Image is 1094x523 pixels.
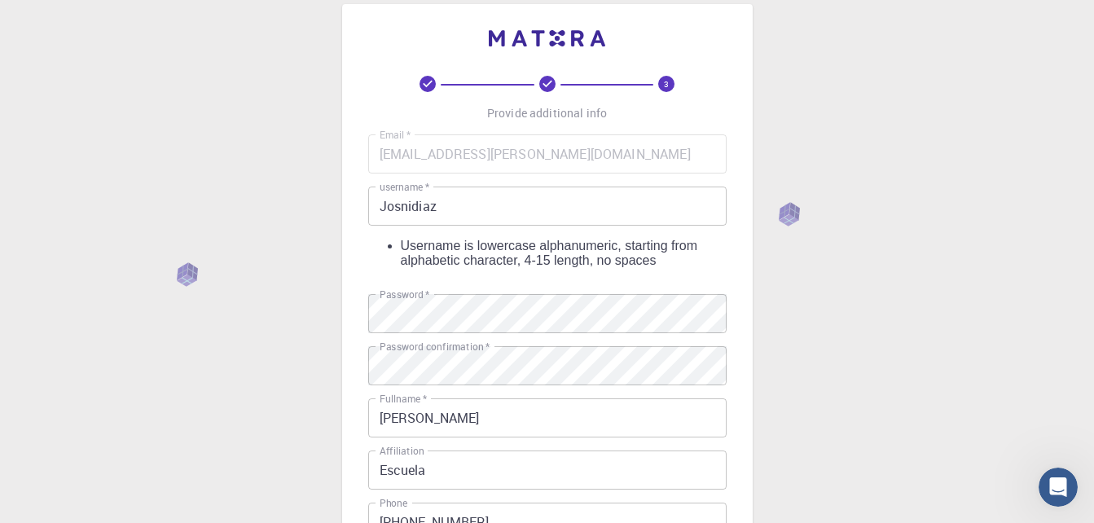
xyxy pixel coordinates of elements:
label: Affiliation [380,444,424,458]
p: Provide additional info [487,105,607,121]
div: Username is lowercase alphanumeric, starting from alphabetic character, 4-15 length, no spaces [401,239,727,268]
label: Password confirmation [380,340,490,354]
label: username [380,180,429,194]
iframe: Intercom live chat [1039,468,1078,507]
label: Email [380,128,411,142]
text: 3 [664,78,669,90]
label: Fullname [380,392,427,406]
label: Phone [380,496,407,510]
label: Password [380,288,429,301]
